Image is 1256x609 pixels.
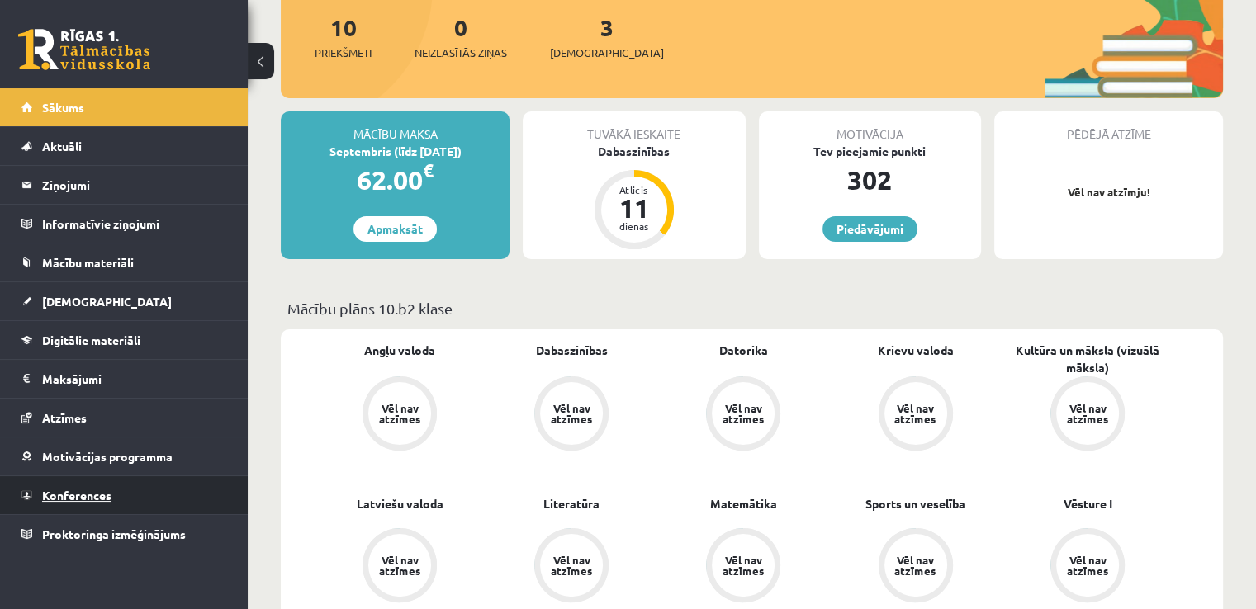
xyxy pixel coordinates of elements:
[720,555,766,576] div: Vēl nav atzīmes
[415,12,507,61] a: 0Neizlasītās ziņas
[548,555,595,576] div: Vēl nav atzīmes
[609,195,659,221] div: 11
[21,88,227,126] a: Sākums
[364,342,435,359] a: Angļu valoda
[1002,528,1173,606] a: Vēl nav atzīmes
[759,111,981,143] div: Motivācija
[21,399,227,437] a: Atzīmes
[878,342,954,359] a: Krievu valoda
[377,403,423,424] div: Vēl nav atzīmes
[830,376,1002,454] a: Vēl nav atzīmes
[415,45,507,61] span: Neizlasītās ziņas
[281,111,510,143] div: Mācību maksa
[353,216,437,242] a: Apmaksāt
[21,243,227,281] a: Mācību materiāli
[536,342,608,359] a: Dabaszinības
[42,100,84,115] span: Sākums
[287,297,1216,319] p: Mācību plāns 10.b2 klase
[486,376,657,454] a: Vēl nav atzīmes
[357,495,443,512] a: Latviešu valoda
[315,12,372,61] a: 10Priekšmeti
[42,360,227,398] legend: Maksājumi
[21,282,227,320] a: [DEMOGRAPHIC_DATA]
[42,294,172,309] span: [DEMOGRAPHIC_DATA]
[423,158,434,182] span: €
[42,255,134,270] span: Mācību materiāli
[550,45,664,61] span: [DEMOGRAPHIC_DATA]
[42,526,186,541] span: Proktoringa izmēģinājums
[314,376,486,454] a: Vēl nav atzīmes
[759,143,981,160] div: Tev pieejamie punkti
[21,437,227,475] a: Motivācijas programma
[1063,495,1111,512] a: Vēsture I
[21,166,227,204] a: Ziņojumi
[822,216,917,242] a: Piedāvājumi
[21,515,227,553] a: Proktoringa izmēģinājums
[548,403,595,424] div: Vēl nav atzīmes
[893,555,939,576] div: Vēl nav atzīmes
[543,495,600,512] a: Literatūra
[1064,555,1111,576] div: Vēl nav atzīmes
[710,495,777,512] a: Matemātika
[18,29,150,70] a: Rīgas 1. Tālmācības vidusskola
[42,488,111,503] span: Konferences
[720,403,766,424] div: Vēl nav atzīmes
[42,205,227,243] legend: Informatīvie ziņojumi
[523,143,745,160] div: Dabaszinības
[315,45,372,61] span: Priekšmeti
[42,410,87,425] span: Atzīmes
[719,342,768,359] a: Datorika
[21,360,227,398] a: Maksājumi
[759,160,981,200] div: 302
[42,139,82,153] span: Aktuāli
[486,528,657,606] a: Vēl nav atzīmes
[609,221,659,231] div: dienas
[21,127,227,165] a: Aktuāli
[609,185,659,195] div: Atlicis
[523,143,745,252] a: Dabaszinības Atlicis 11 dienas
[21,205,227,243] a: Informatīvie ziņojumi
[42,449,173,464] span: Motivācijas programma
[314,528,486,606] a: Vēl nav atzīmes
[1002,376,1173,454] a: Vēl nav atzīmes
[42,333,140,347] span: Digitālie materiāli
[42,166,227,204] legend: Ziņojumi
[1064,403,1111,424] div: Vēl nav atzīmes
[893,403,939,424] div: Vēl nav atzīmes
[523,111,745,143] div: Tuvākā ieskaite
[281,143,510,160] div: Septembris (līdz [DATE])
[865,495,965,512] a: Sports un veselība
[21,476,227,514] a: Konferences
[657,528,829,606] a: Vēl nav atzīmes
[21,321,227,359] a: Digitālie materiāli
[550,12,664,61] a: 3[DEMOGRAPHIC_DATA]
[830,528,1002,606] a: Vēl nav atzīmes
[1002,184,1215,201] p: Vēl nav atzīmju!
[281,160,510,200] div: 62.00
[657,376,829,454] a: Vēl nav atzīmes
[994,111,1223,143] div: Pēdējā atzīme
[1002,342,1173,376] a: Kultūra un māksla (vizuālā māksla)
[377,555,423,576] div: Vēl nav atzīmes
